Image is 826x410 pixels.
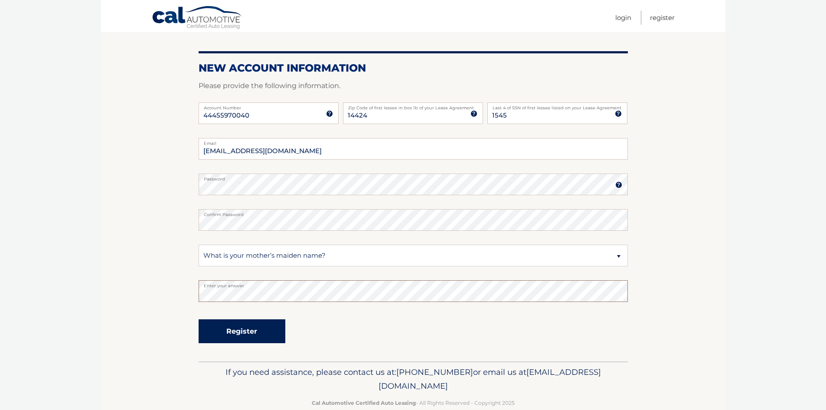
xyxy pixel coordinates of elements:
[199,209,628,216] label: Confirm Password
[199,280,628,287] label: Enter your answer
[470,110,477,117] img: tooltip.svg
[326,110,333,117] img: tooltip.svg
[615,181,622,188] img: tooltip.svg
[379,367,601,391] span: [EMAIL_ADDRESS][DOMAIN_NAME]
[396,367,473,377] span: [PHONE_NUMBER]
[199,102,339,109] label: Account Number
[312,400,416,406] strong: Cal Automotive Certified Auto Leasing
[204,365,622,393] p: If you need assistance, please contact us at: or email us at
[199,62,628,75] h2: New Account Information
[199,138,628,160] input: Email
[152,6,243,31] a: Cal Automotive
[199,102,339,124] input: Account Number
[199,80,628,92] p: Please provide the following information.
[199,174,628,180] label: Password
[487,102,627,109] label: Last 4 of SSN of first lessee listed on your Lease Agreement
[615,10,631,25] a: Login
[343,102,483,109] label: Zip Code of first lessee in box 1b of your Lease Agreement
[343,102,483,124] input: Zip Code
[615,110,622,117] img: tooltip.svg
[199,319,285,343] button: Register
[487,102,627,124] input: SSN or EIN (last 4 digits only)
[199,138,628,145] label: Email
[204,398,622,407] p: - All Rights Reserved - Copyright 2025
[650,10,675,25] a: Register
